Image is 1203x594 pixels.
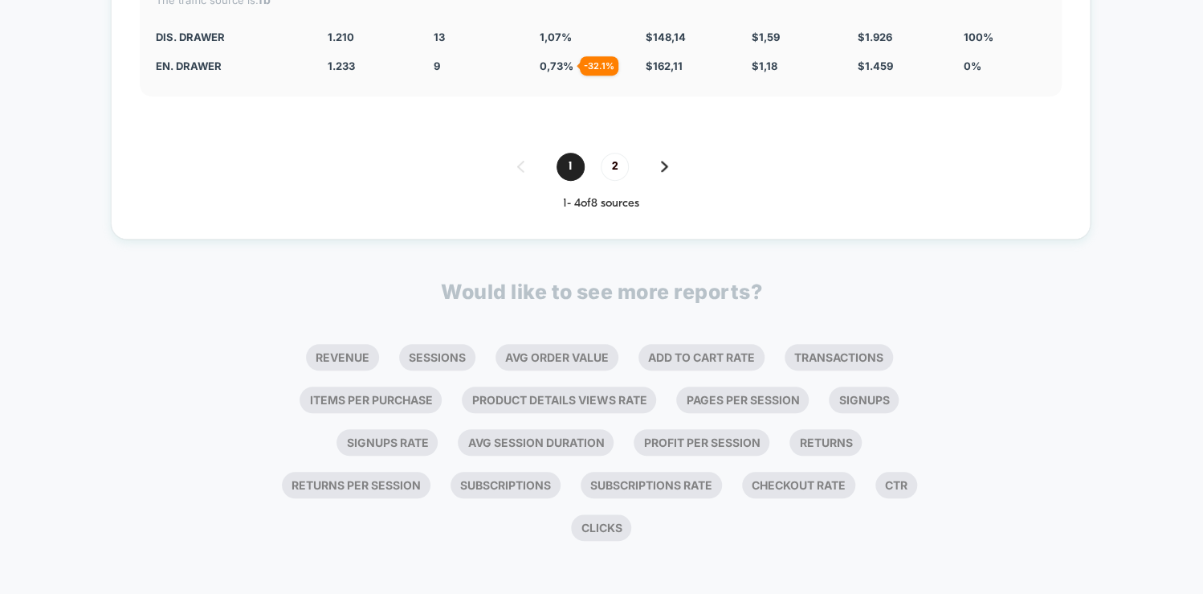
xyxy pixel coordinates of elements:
[540,31,572,43] span: 1,07 %
[434,31,445,43] span: 13
[495,344,618,371] li: Avg Order Value
[752,59,777,72] span: $ 1,18
[328,59,355,72] span: 1.233
[540,59,573,72] span: 0,73 %
[964,31,1046,43] div: 100%
[580,56,618,76] div: - 32.1 %
[829,387,899,413] li: Signups
[661,161,668,172] img: pagination forward
[451,472,561,498] li: Subscriptions
[282,472,430,498] li: Returns Per Session
[634,429,769,456] li: Profit Per Session
[785,344,893,371] li: Transactions
[789,429,862,456] li: Returns
[571,514,631,541] li: Clicks
[441,280,762,304] p: Would like to see more reports?
[875,472,917,498] li: Ctr
[140,197,1062,211] div: 1 - 4 of 8 sources
[858,59,893,72] span: $ 1.459
[462,387,656,413] li: Product Details Views Rate
[752,31,780,43] span: $ 1,59
[328,31,354,43] span: 1.210
[638,344,765,371] li: Add To Cart Rate
[156,31,304,43] div: Dis. Drawer
[581,472,722,498] li: Subscriptions Rate
[336,429,438,456] li: Signups Rate
[858,31,892,43] span: $ 1.926
[676,387,809,413] li: Pages Per Session
[646,31,686,43] span: $ 148,14
[646,59,683,72] span: $ 162,11
[156,59,304,72] div: En. Drawer
[557,153,585,181] span: 1
[601,153,629,181] span: 2
[434,59,440,72] span: 9
[742,472,855,498] li: Checkout Rate
[300,387,442,413] li: Items Per Purchase
[399,344,475,371] li: Sessions
[964,59,1046,72] div: 0%
[306,344,379,371] li: Revenue
[458,429,614,456] li: Avg Session Duration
